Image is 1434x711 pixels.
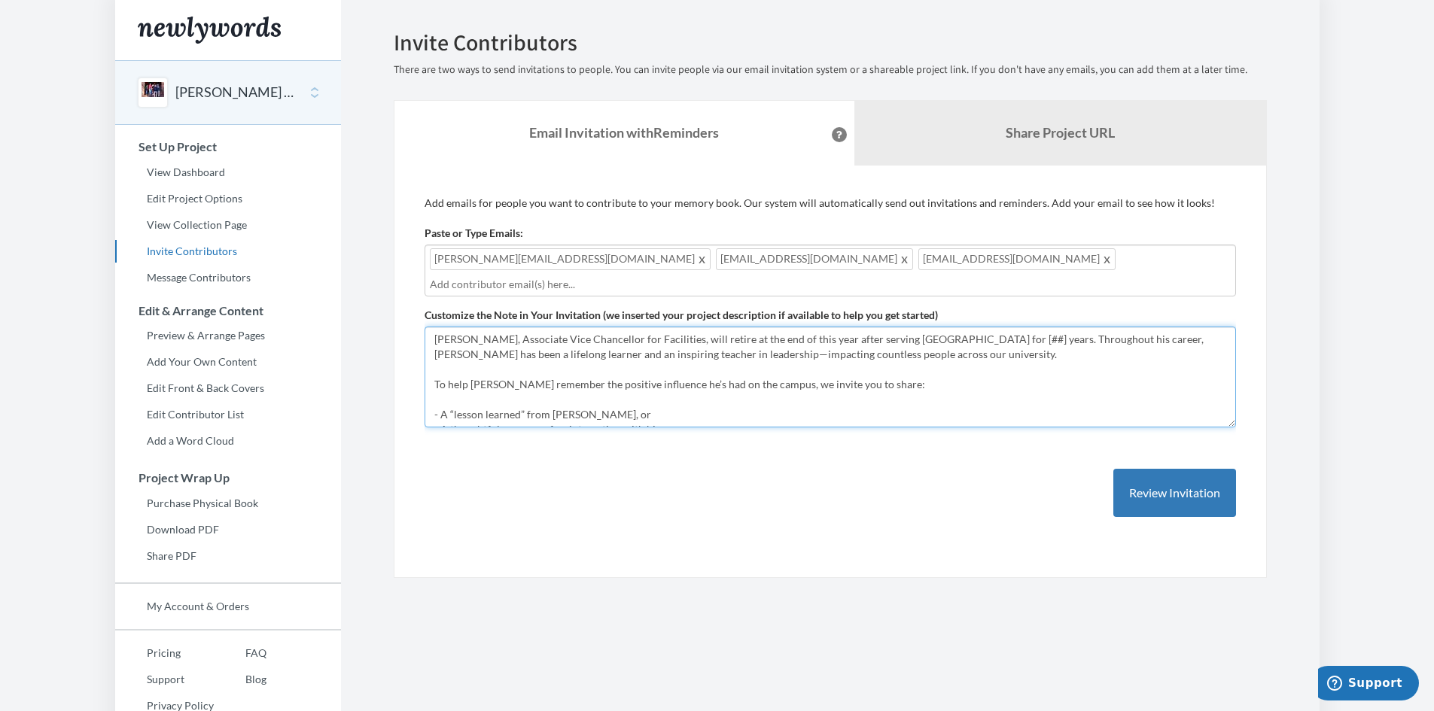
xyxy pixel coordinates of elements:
[1113,469,1236,518] button: Review Invitation
[214,668,266,691] a: Blog
[1006,124,1115,141] b: Share Project URL
[115,161,341,184] a: View Dashboard
[115,595,341,618] a: My Account & Orders
[115,351,341,373] a: Add Your Own Content
[115,545,341,567] a: Share PDF
[115,377,341,400] a: Edit Front & Back Covers
[425,327,1236,427] textarea: [PERSON_NAME], Associate Vice Chancellor for Facilities, will retire at the end of this year afte...
[116,471,341,485] h3: Project Wrap Up
[115,492,341,515] a: Purchase Physical Book
[425,226,523,241] label: Paste or Type Emails:
[115,642,214,664] a: Pricing
[529,124,719,141] strong: Email Invitation with Reminders
[425,308,938,323] label: Customize the Note in Your Invitation (we inserted your project description if available to help ...
[116,140,341,153] h3: Set Up Project
[115,430,341,452] a: Add a Word Cloud
[394,62,1267,77] p: There are two ways to send invitations to people. You can invite people via our email invitation ...
[115,187,341,210] a: Edit Project Options
[214,642,266,664] a: FAQ
[115,324,341,347] a: Preview & Arrange Pages
[918,248,1116,270] span: [EMAIL_ADDRESS][DOMAIN_NAME]
[115,403,341,426] a: Edit Contributor List
[115,214,341,236] a: View Collection Page
[394,30,1267,55] h2: Invite Contributors
[175,83,297,102] button: [PERSON_NAME] Retirement
[116,304,341,318] h3: Edit & Arrange Content
[425,196,1236,211] p: Add emails for people you want to contribute to your memory book. Our system will automatically s...
[1318,666,1419,703] iframe: Opens a widget where you can chat to one of our agents
[138,17,281,44] img: Newlywords logo
[716,248,913,270] span: [EMAIL_ADDRESS][DOMAIN_NAME]
[115,266,341,289] a: Message Contributors
[115,518,341,541] a: Download PDF
[430,248,711,270] span: [PERSON_NAME][EMAIL_ADDRESS][DOMAIN_NAME]
[115,668,214,691] a: Support
[430,276,1231,293] input: Add contributor email(s) here...
[115,240,341,263] a: Invite Contributors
